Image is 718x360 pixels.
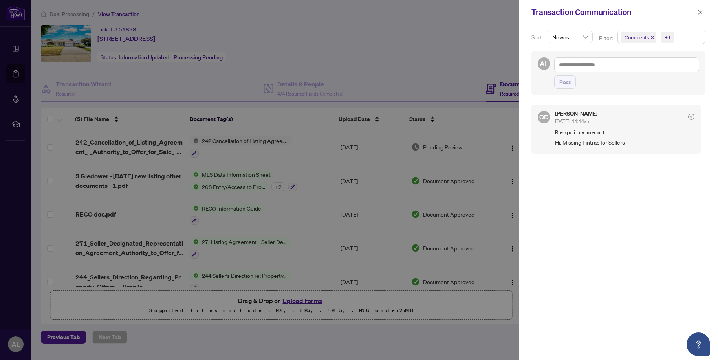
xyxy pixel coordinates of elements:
button: Post [554,75,576,89]
span: Hi, Missing Fintrac for Sellers [555,138,694,147]
p: Sort: [531,33,544,42]
span: Comments [625,33,649,41]
p: Filter: [599,34,614,42]
h5: [PERSON_NAME] [555,111,597,116]
span: Comments [621,32,656,43]
span: OD [539,112,549,122]
button: Open asap [687,332,710,356]
div: +1 [665,33,671,41]
span: [DATE], 11:14am [555,118,590,124]
span: AL [540,58,549,69]
div: Transaction Communication [531,6,695,18]
span: Newest [552,31,588,43]
span: check-circle [688,114,694,120]
span: Requirement [555,129,694,136]
span: close [698,9,703,15]
span: close [650,35,654,39]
